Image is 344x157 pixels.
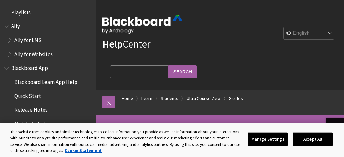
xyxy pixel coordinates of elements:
strong: Help [102,38,123,50]
span: Ally [11,21,20,30]
div: This website uses cookies and similar technologies to collect information you provide as well as ... [10,129,241,154]
a: More information about your privacy, opens in a new tab [65,148,102,153]
span: Ally for Websites [14,49,53,57]
span: Quick Start [14,91,41,99]
span: Release Notes [14,105,48,113]
img: Blackboard by Anthology [102,15,182,34]
input: Search [168,65,197,78]
button: Manage Settings [248,133,288,146]
nav: Book outline for Playlists [4,7,92,18]
span: Mobile Auto Login [14,118,56,127]
a: Learn [141,94,152,102]
span: Playlists [11,7,31,16]
a: Students [161,94,178,102]
span: Ally for LMS [14,35,42,43]
a: HelpCenter [102,38,150,50]
a: Grades [229,94,243,102]
button: Accept All [293,133,333,146]
span: Blackboard Learn App Help [14,77,77,85]
a: Home [122,94,133,102]
span: Blackboard App [11,63,48,71]
a: Ultra Course View [187,94,220,102]
select: Site Language Selector [284,27,335,40]
nav: Book outline for Anthology Ally Help [4,21,92,60]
